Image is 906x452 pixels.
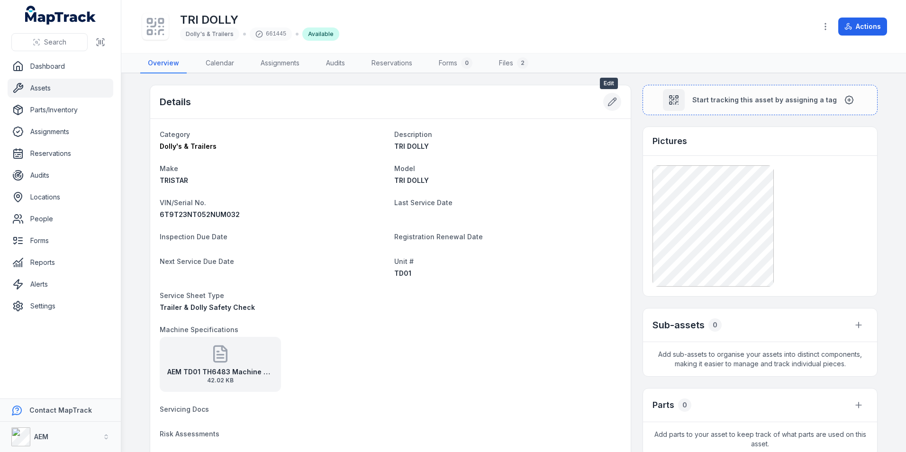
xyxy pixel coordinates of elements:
[652,398,674,412] h3: Parts
[180,12,339,27] h1: TRI DOLLY
[25,6,96,25] a: MapTrack
[8,57,113,76] a: Dashboard
[140,54,187,73] a: Overview
[431,54,480,73] a: Forms0
[160,325,238,334] span: Machine Specifications
[167,367,273,377] strong: AEM TD01 TH6483 Machine Specifications
[250,27,292,41] div: 661445
[8,100,113,119] a: Parts/Inventory
[8,297,113,316] a: Settings
[302,27,339,41] div: Available
[394,176,429,184] span: TRI DOLLY
[8,166,113,185] a: Audits
[394,233,483,241] span: Registration Renewal Date
[8,122,113,141] a: Assignments
[8,79,113,98] a: Assets
[652,318,705,332] h2: Sub-assets
[160,164,178,172] span: Make
[44,37,66,47] span: Search
[34,433,48,441] strong: AEM
[167,377,273,384] span: 42.02 KB
[160,405,209,413] span: Servicing Docs
[394,130,432,138] span: Description
[394,269,411,277] span: TD01
[517,57,528,69] div: 2
[643,342,877,376] span: Add sub-assets to organise your assets into distinct components, making it easier to manage and t...
[160,233,227,241] span: Inspection Due Date
[652,135,687,148] h3: Pictures
[708,318,722,332] div: 0
[8,144,113,163] a: Reservations
[160,303,255,311] span: Trailer & Dolly Safety Check
[11,33,88,51] button: Search
[160,176,188,184] span: TRISTAR
[600,78,618,89] span: Edit
[838,18,887,36] button: Actions
[160,257,234,265] span: Next Service Due Date
[29,406,92,414] strong: Contact MapTrack
[8,253,113,272] a: Reports
[8,188,113,207] a: Locations
[198,54,242,73] a: Calendar
[364,54,420,73] a: Reservations
[253,54,307,73] a: Assignments
[160,199,206,207] span: VIN/Serial No.
[318,54,353,73] a: Audits
[8,231,113,250] a: Forms
[160,210,240,218] span: 6T9T23NT052NUM032
[394,142,429,150] span: TRI DOLLY
[186,30,234,37] span: Dolly's & Trailers
[160,291,224,299] span: Service Sheet Type
[643,85,878,115] button: Start tracking this asset by assigning a tag
[160,130,190,138] span: Category
[394,257,414,265] span: Unit #
[491,54,536,73] a: Files2
[394,164,415,172] span: Model
[8,209,113,228] a: People
[160,95,191,108] h2: Details
[678,398,691,412] div: 0
[160,430,219,438] span: Risk Assessments
[160,142,217,150] span: Dolly's & Trailers
[461,57,472,69] div: 0
[394,199,453,207] span: Last Service Date
[8,275,113,294] a: Alerts
[692,95,837,105] span: Start tracking this asset by assigning a tag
